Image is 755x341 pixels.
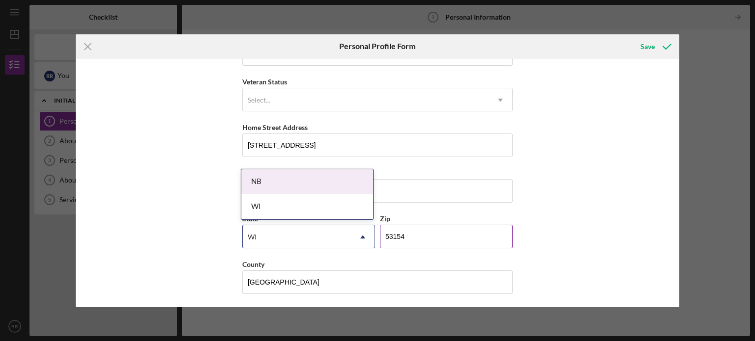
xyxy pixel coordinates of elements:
div: Save [640,37,655,56]
h6: Personal Profile Form [339,42,415,51]
button: Save [631,37,679,56]
label: Zip [380,214,390,223]
label: County [242,260,264,268]
div: Select... [248,96,270,104]
div: NB [241,169,373,194]
div: WI [241,194,373,219]
label: Home Street Address [242,123,308,131]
